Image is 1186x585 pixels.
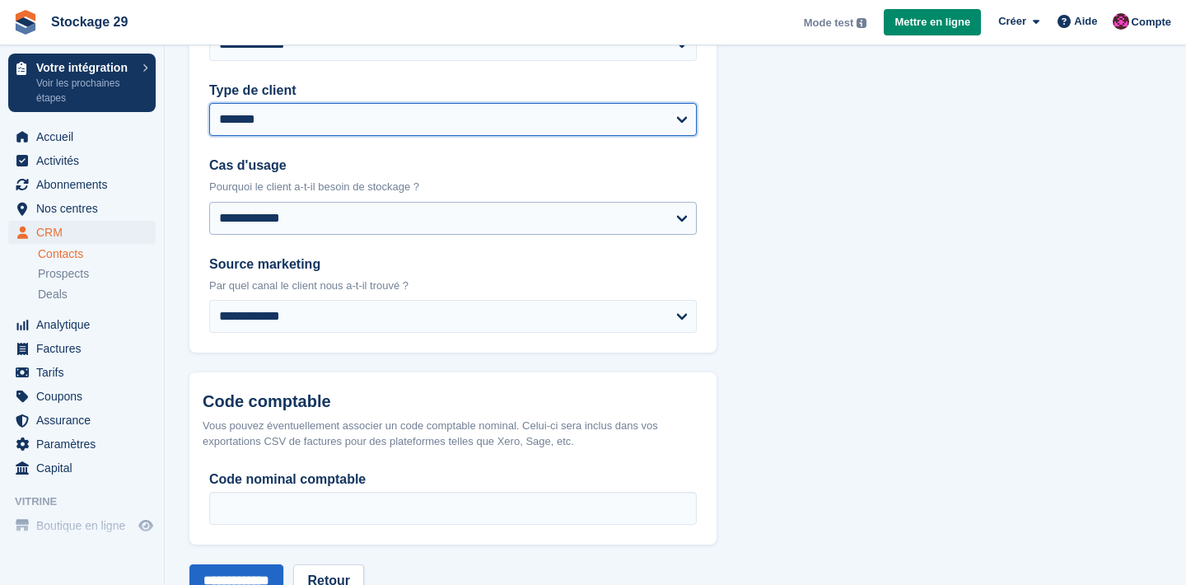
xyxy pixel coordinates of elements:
span: Coupons [36,385,135,408]
span: Prospects [38,266,89,282]
a: menu [8,197,156,220]
span: Activités [36,149,135,172]
a: menu [8,385,156,408]
span: Mode test [804,15,854,31]
span: Aide [1074,13,1097,30]
label: Cas d'usage [209,156,697,175]
span: Capital [36,456,135,480]
a: menu [8,149,156,172]
span: Paramètres [36,433,135,456]
label: Code nominal comptable [209,470,697,489]
span: Deals [38,287,68,302]
a: menu [8,337,156,360]
label: Type de client [209,81,697,101]
span: Compte [1132,14,1171,30]
p: Par quel canal le client nous a-t-il trouvé ? [209,278,697,294]
a: Deals [38,286,156,303]
a: menu [8,514,156,537]
a: Contacts [38,246,156,262]
p: Votre intégration [36,62,134,73]
a: menu [8,221,156,244]
a: menu [8,433,156,456]
a: menu [8,361,156,384]
a: menu [8,313,156,336]
span: Mettre en ligne [894,14,970,30]
a: Stockage 29 [44,8,134,35]
span: Nos centres [36,197,135,220]
p: Pourquoi le client a-t-il besoin de stockage ? [209,179,697,195]
span: Assurance [36,409,135,432]
a: Mettre en ligne [884,9,981,36]
a: menu [8,125,156,148]
a: Boutique d'aperçu [136,516,156,536]
span: Abonnements [36,173,135,196]
a: menu [8,456,156,480]
img: icon-info-grey-7440780725fd019a000dd9b08b2336e03edf1995a4989e88bcd33f0948082b44.svg [857,18,866,28]
span: Factures [36,337,135,360]
span: CRM [36,221,135,244]
a: Prospects [38,265,156,283]
span: Analytique [36,313,135,336]
span: Accueil [36,125,135,148]
span: Créer [998,13,1026,30]
img: stora-icon-8386f47178a22dfd0bd8f6a31ec36ba5ce8667c1dd55bd0f319d3a0aa187defe.svg [13,10,38,35]
span: Tarifs [36,361,135,384]
a: Votre intégration Voir les prochaines étapes [8,54,156,112]
label: Source marketing [209,255,697,274]
p: Voir les prochaines étapes [36,76,134,105]
span: Boutique en ligne [36,514,135,537]
a: menu [8,173,156,196]
div: Vous pouvez éventuellement associer un code comptable nominal. Celui-ci sera inclus dans vos expo... [203,418,703,450]
span: Vitrine [15,494,164,510]
h2: Code comptable [203,392,703,411]
a: menu [8,409,156,432]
